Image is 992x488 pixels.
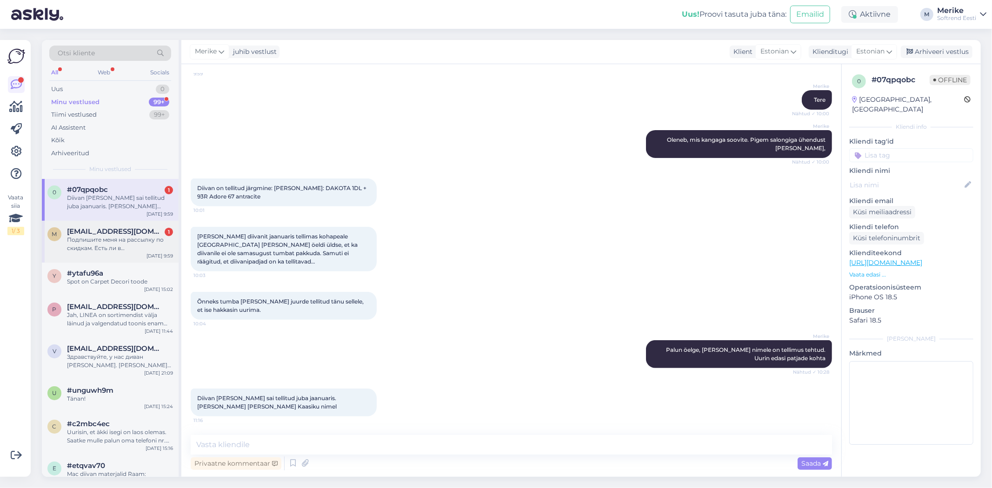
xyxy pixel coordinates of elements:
a: [URL][DOMAIN_NAME] [849,258,922,267]
div: M [920,8,933,21]
div: 99+ [149,98,169,107]
div: 1 [165,186,173,194]
span: Diivan [PERSON_NAME] sai tellitud juba jaanuaris. [PERSON_NAME] [PERSON_NAME] Kaasiku nimel [197,395,338,410]
span: Nähtud ✓ 10:00 [792,158,829,165]
span: u [52,389,57,396]
span: Merike [794,123,829,130]
span: marina_sergejeva@hotmail.com [67,227,164,236]
span: c [53,423,57,430]
p: Brauser [849,306,973,316]
span: 10:04 [193,320,228,327]
p: Märkmed [849,349,973,358]
span: Estonian [760,46,789,57]
span: Merike [195,46,217,57]
span: Õnneks tumba [PERSON_NAME] juurde tellitud tänu sellele, et ise hakkasin uurima. [197,298,365,313]
span: Nähtud ✓ 10:00 [792,110,829,117]
span: m [52,231,57,237]
p: Vaata edasi ... [849,270,973,279]
div: Küsi meiliaadressi [849,206,915,218]
span: 0 [857,78,861,85]
img: Askly Logo [7,47,25,65]
span: p [53,306,57,313]
span: #ytafu96a [67,269,103,277]
span: e [53,465,56,472]
span: [PERSON_NAME] diivanit jaanuaris tellimas kohapeale [GEOGRAPHIC_DATA] [PERSON_NAME] öeldi üldse, ... [197,233,359,265]
p: Operatsioonisüsteem [849,283,973,292]
div: Arhiveeritud [51,149,89,158]
span: vasilybalashov1977@gmail.com [67,344,164,353]
span: #c2mbc4ec [67,420,110,428]
div: 0 [156,85,169,94]
div: Kliendi info [849,123,973,131]
div: [DATE] 11:44 [145,328,173,335]
div: Küsi telefoninumbrit [849,232,924,244]
span: Otsi kliente [58,48,95,58]
div: Mac diivan materjalid Raam: täispuidust ja vineerist karkass, HR poroloon, siksakvedrud [PERSON_N... [67,470,173,487]
span: 0 [53,189,56,196]
span: Diivan on tellitud järgmine: [PERSON_NAME]: DAKOTA 1DL + 93R Adore 67 antracite [197,185,368,200]
span: 10:03 [193,272,228,279]
p: Kliendi nimi [849,166,973,176]
p: Kliendi email [849,196,973,206]
p: Klienditeekond [849,248,973,258]
div: Uus [51,85,63,94]
div: Minu vestlused [51,98,100,107]
p: Kliendi tag'id [849,137,973,146]
span: 11:16 [193,417,228,424]
div: 99+ [149,110,169,119]
b: Uus! [682,10,699,19]
div: Arhiveeri vestlus [901,46,972,58]
p: Kliendi telefon [849,222,973,232]
div: [PERSON_NAME] [849,335,973,343]
div: [GEOGRAPHIC_DATA], [GEOGRAPHIC_DATA] [852,95,964,114]
div: Web [96,66,113,79]
span: Oleneb, mis kangaga soovite. Pigem salongiga ühendust [PERSON_NAME], [667,136,827,152]
div: Proovi tasuta juba täna: [682,9,786,20]
div: [DATE] 15:16 [146,445,173,452]
button: Emailid [790,6,830,23]
div: [DATE] 21:09 [144,369,173,376]
a: MerikeSoftrend Eesti [937,7,986,22]
div: [DATE] 15:02 [144,286,173,293]
span: y [53,272,56,279]
span: #etqvav70 [67,462,105,470]
div: Подпишите меня на рассылку по скидкам. Есть ли в [GEOGRAPHIC_DATA] магазин, где можно посиотреть ... [67,236,173,252]
div: Tiimi vestlused [51,110,97,119]
div: Diivan [PERSON_NAME] sai tellitud juba jaanuaris. [PERSON_NAME] [PERSON_NAME] Kaasiku nimel [67,194,173,211]
div: Klienditugi [809,47,848,57]
span: Estonian [856,46,885,57]
span: piiaereth.printsmann@gmail.com [67,303,164,311]
div: Kõik [51,136,65,145]
div: [DATE] 15:24 [144,403,173,410]
div: Здравствуйте, у нас диван [PERSON_NAME]. [PERSON_NAME] бы обновить обшивку и подушки. [PERSON_NAM... [67,353,173,369]
span: 9:59 [193,70,228,77]
div: # 07qpqobc [872,74,930,86]
span: 10:01 [193,207,228,214]
span: Tere [814,96,826,103]
span: Offline [930,75,971,85]
p: Safari 18.5 [849,316,973,325]
div: Tänan! [67,395,173,403]
div: Spot on Carpet Decori toode [67,277,173,286]
div: Softrend Eesti [937,14,976,22]
span: #07qpqobc [67,185,108,194]
div: Aktiivne [841,6,898,23]
div: juhib vestlust [229,47,277,57]
div: 1 / 3 [7,227,24,235]
div: [DATE] 9:59 [146,252,173,259]
div: [DATE] 9:59 [146,211,173,218]
span: #unguwh9m [67,386,113,395]
div: Vaata siia [7,193,24,235]
span: Minu vestlused [89,165,131,173]
span: Merike [794,83,829,90]
span: v [53,348,56,355]
input: Lisa tag [849,148,973,162]
span: Merike [794,333,829,340]
div: AI Assistent [51,123,86,132]
p: iPhone OS 18.5 [849,292,973,302]
div: Jah, LINEA on sortimendist välja läinud ja valgendatud toonis enam tellida kahjuks ei saa. Meil o... [67,311,173,328]
div: Klient [730,47,752,57]
span: Palun öelge, [PERSON_NAME] nimele on tellimus tehtud. Uurin edasi patjade kohta [666,346,827,362]
div: Merike [937,7,976,14]
input: Lisa nimi [850,180,963,190]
